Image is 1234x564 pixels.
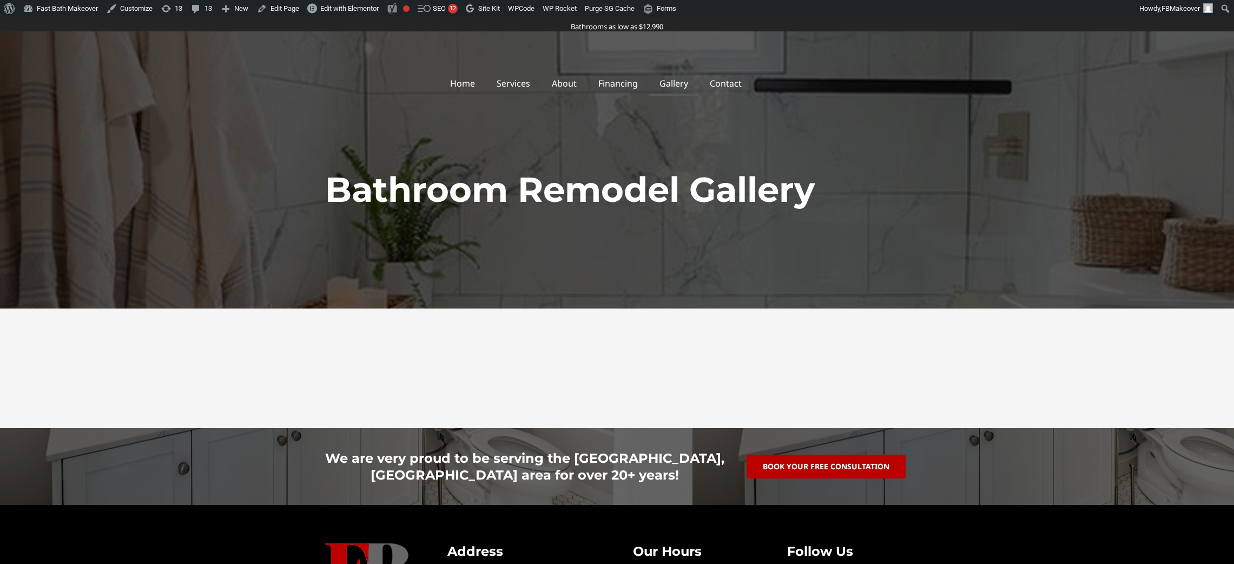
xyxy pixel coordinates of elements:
a: Contact [699,71,753,96]
span: book your free consultation [763,463,889,470]
div: Focus keyphrase not set [403,5,410,12]
a: book your free consultation [747,455,906,478]
h3: We are very proud to be serving the [GEOGRAPHIC_DATA], [GEOGRAPHIC_DATA] area for over 20+ years! [314,450,736,483]
a: Home [439,71,486,96]
h3: Address [447,543,600,560]
a: Financing [588,71,649,96]
span: FBMakeover [1162,4,1200,12]
h3: Our Hours [633,543,755,560]
h3: Follow Us [787,543,909,560]
div: 12 [448,4,458,14]
span: Edit with Elementor [320,4,379,12]
span: Site Kit [478,4,500,12]
a: Services [486,71,541,96]
h1: Bathroom Remodel Gallery [325,166,909,214]
a: About [541,71,588,96]
a: Gallery [649,71,699,96]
